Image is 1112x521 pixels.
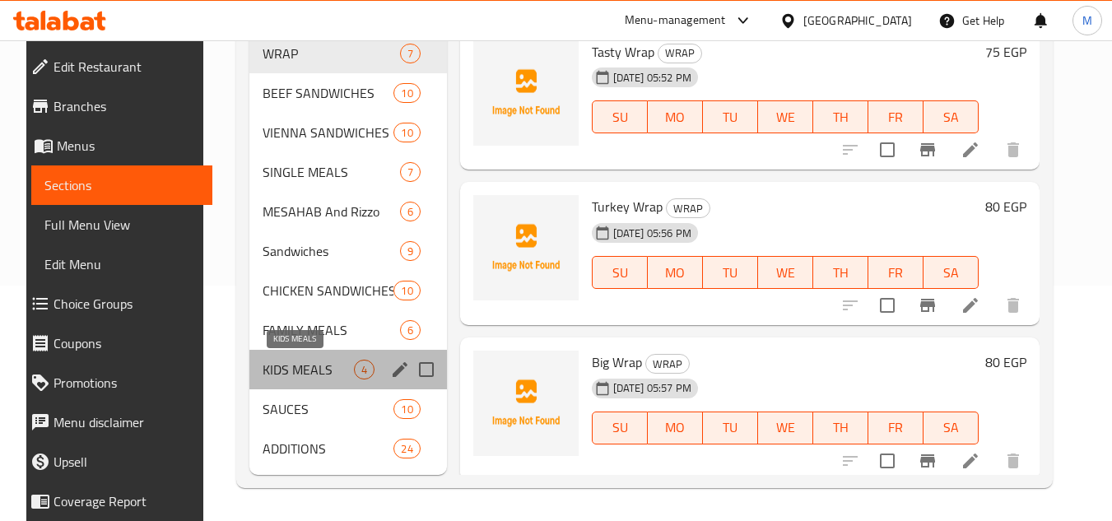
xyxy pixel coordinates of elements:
[401,323,420,338] span: 6
[393,123,420,142] div: items
[607,70,698,86] span: [DATE] 05:52 PM
[908,441,947,481] button: Branch-specific-item
[473,195,579,300] img: Turkey Wrap
[924,100,979,133] button: SA
[703,100,758,133] button: TU
[703,412,758,444] button: TU
[263,123,394,142] div: VIENNA SANDWICHES
[44,254,199,274] span: Edit Menu
[875,261,917,285] span: FR
[249,231,447,271] div: Sandwiches9
[820,105,862,129] span: TH
[658,44,702,63] div: WRAP
[813,100,868,133] button: TH
[44,215,199,235] span: Full Menu View
[249,73,447,113] div: BEEF SANDWICHES10
[870,133,905,167] span: Select to update
[703,256,758,289] button: TU
[645,354,690,374] div: WRAP
[930,261,972,285] span: SA
[17,363,212,402] a: Promotions
[924,256,979,289] button: SA
[820,416,862,440] span: TH
[263,320,400,340] span: FAMILY MEALS
[868,256,924,289] button: FR
[985,40,1026,63] h6: 75 EGP
[393,83,420,103] div: items
[710,416,751,440] span: TU
[354,360,375,379] div: items
[473,351,579,456] img: Big Wrap
[648,412,703,444] button: MO
[658,44,701,63] span: WRAP
[666,198,710,218] div: WRAP
[249,152,447,192] div: SINGLE MEALS7
[31,165,212,205] a: Sections
[646,355,689,374] span: WRAP
[249,34,447,73] div: WRAP7
[625,11,726,30] div: Menu-management
[654,105,696,129] span: MO
[263,202,400,221] span: MESAHAB And Rizzo
[758,256,813,289] button: WE
[765,105,807,129] span: WE
[54,412,199,432] span: Menu disclaimer
[400,202,421,221] div: items
[17,47,212,86] a: Edit Restaurant
[961,451,980,471] a: Edit menu item
[985,351,1026,374] h6: 80 EGP
[868,100,924,133] button: FR
[599,416,641,440] span: SU
[393,439,420,458] div: items
[993,130,1033,170] button: delete
[961,295,980,315] a: Edit menu item
[263,439,394,458] span: ADDITIONS
[393,399,420,419] div: items
[17,86,212,126] a: Branches
[54,57,199,77] span: Edit Restaurant
[44,175,199,195] span: Sections
[592,100,648,133] button: SU
[263,162,400,182] div: SINGLE MEALS
[263,44,400,63] span: WRAP
[401,244,420,259] span: 9
[54,452,199,472] span: Upsell
[401,46,420,62] span: 7
[263,360,354,379] span: KIDS MEALS
[599,261,641,285] span: SU
[394,283,419,299] span: 10
[249,350,447,389] div: KIDS MEALS4edit
[908,130,947,170] button: Branch-specific-item
[394,125,419,141] span: 10
[592,194,663,219] span: Turkey Wrap
[401,165,420,180] span: 7
[875,105,917,129] span: FR
[875,416,917,440] span: FR
[263,399,394,419] div: SAUCES
[599,105,641,129] span: SU
[607,380,698,396] span: [DATE] 05:57 PM
[648,256,703,289] button: MO
[985,195,1026,218] h6: 80 EGP
[249,310,447,350] div: FAMILY MEALS6
[263,83,394,103] div: BEEF SANDWICHES
[249,27,447,475] nav: Menu sections
[394,86,419,101] span: 10
[765,416,807,440] span: WE
[813,412,868,444] button: TH
[765,261,807,285] span: WE
[607,226,698,241] span: [DATE] 05:56 PM
[758,412,813,444] button: WE
[758,100,813,133] button: WE
[473,40,579,146] img: Tasty Wrap
[263,241,400,261] span: Sandwiches
[667,199,710,218] span: WRAP
[249,389,447,429] div: SAUCES10
[17,481,212,521] a: Coverage Report
[394,402,419,417] span: 10
[393,281,420,300] div: items
[400,241,421,261] div: items
[592,412,648,444] button: SU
